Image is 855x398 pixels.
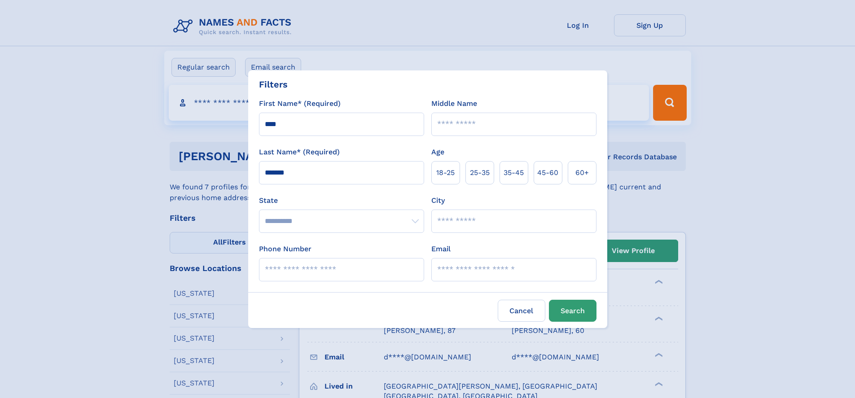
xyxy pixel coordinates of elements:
[431,244,451,254] label: Email
[436,167,455,178] span: 18‑25
[259,98,341,109] label: First Name* (Required)
[470,167,490,178] span: 25‑35
[537,167,558,178] span: 45‑60
[549,300,596,322] button: Search
[504,167,524,178] span: 35‑45
[431,195,445,206] label: City
[431,98,477,109] label: Middle Name
[259,78,288,91] div: Filters
[259,244,311,254] label: Phone Number
[259,147,340,157] label: Last Name* (Required)
[431,147,444,157] label: Age
[498,300,545,322] label: Cancel
[575,167,589,178] span: 60+
[259,195,424,206] label: State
